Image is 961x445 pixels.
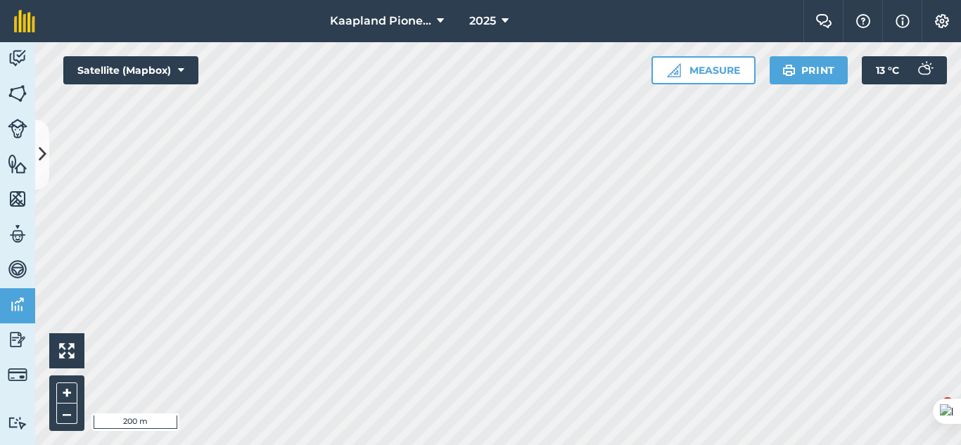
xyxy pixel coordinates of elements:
img: svg+xml;base64,PHN2ZyB4bWxucz0iaHR0cDovL3d3dy53My5vcmcvMjAwMC9zdmciIHdpZHRoPSI1NiIgaGVpZ2h0PSI2MC... [8,188,27,209]
img: svg+xml;base64,PD94bWwgdmVyc2lvbj0iMS4wIiBlbmNvZGluZz0idXRmLTgiPz4KPCEtLSBHZW5lcmF0b3I6IEFkb2JlIE... [8,416,27,430]
img: svg+xml;base64,PD94bWwgdmVyc2lvbj0iMS4wIiBlbmNvZGluZz0idXRmLTgiPz4KPCEtLSBHZW5lcmF0b3I6IEFkb2JlIE... [8,224,27,245]
img: svg+xml;base64,PD94bWwgdmVyc2lvbj0iMS4wIiBlbmNvZGluZz0idXRmLTgiPz4KPCEtLSBHZW5lcmF0b3I6IEFkb2JlIE... [8,48,27,69]
img: svg+xml;base64,PD94bWwgdmVyc2lvbj0iMS4wIiBlbmNvZGluZz0idXRmLTgiPz4KPCEtLSBHZW5lcmF0b3I6IEFkb2JlIE... [8,365,27,385]
iframe: Intercom live chat [913,397,947,431]
button: + [56,382,77,404]
span: 13 ° C [876,56,899,84]
button: Measure [651,56,756,84]
img: A question mark icon [855,14,872,28]
span: 2 [942,397,953,408]
img: svg+xml;base64,PD94bWwgdmVyc2lvbj0iMS4wIiBlbmNvZGluZz0idXRmLTgiPz4KPCEtLSBHZW5lcmF0b3I6IEFkb2JlIE... [8,329,27,350]
img: svg+xml;base64,PD94bWwgdmVyc2lvbj0iMS4wIiBlbmNvZGluZz0idXRmLTgiPz4KPCEtLSBHZW5lcmF0b3I6IEFkb2JlIE... [910,56,938,84]
img: Ruler icon [667,63,681,77]
img: svg+xml;base64,PHN2ZyB4bWxucz0iaHR0cDovL3d3dy53My5vcmcvMjAwMC9zdmciIHdpZHRoPSI1NiIgaGVpZ2h0PSI2MC... [8,153,27,174]
button: – [56,404,77,424]
button: Print [770,56,848,84]
span: 2025 [469,13,496,30]
img: fieldmargin Logo [14,10,35,32]
img: A cog icon [934,14,950,28]
img: svg+xml;base64,PD94bWwgdmVyc2lvbj0iMS4wIiBlbmNvZGluZz0idXRmLTgiPz4KPCEtLSBHZW5lcmF0b3I6IEFkb2JlIE... [8,259,27,280]
img: svg+xml;base64,PHN2ZyB4bWxucz0iaHR0cDovL3d3dy53My5vcmcvMjAwMC9zdmciIHdpZHRoPSIxOSIgaGVpZ2h0PSIyNC... [782,62,796,79]
img: svg+xml;base64,PHN2ZyB4bWxucz0iaHR0cDovL3d3dy53My5vcmcvMjAwMC9zdmciIHdpZHRoPSI1NiIgaGVpZ2h0PSI2MC... [8,83,27,104]
img: svg+xml;base64,PD94bWwgdmVyc2lvbj0iMS4wIiBlbmNvZGluZz0idXRmLTgiPz4KPCEtLSBHZW5lcmF0b3I6IEFkb2JlIE... [8,119,27,138]
img: Four arrows, one pointing top left, one top right, one bottom right and the last bottom left [59,343,75,359]
button: 13 °C [862,56,947,84]
button: Satellite (Mapbox) [63,56,198,84]
img: svg+xml;base64,PHN2ZyB4bWxucz0iaHR0cDovL3d3dy53My5vcmcvMjAwMC9zdmciIHdpZHRoPSIxNyIgaGVpZ2h0PSIxNy... [896,13,910,30]
img: Two speech bubbles overlapping with the left bubble in the forefront [815,14,832,28]
span: Kaapland Pioneer [330,13,431,30]
img: svg+xml;base64,PD94bWwgdmVyc2lvbj0iMS4wIiBlbmNvZGluZz0idXRmLTgiPz4KPCEtLSBHZW5lcmF0b3I6IEFkb2JlIE... [8,294,27,315]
